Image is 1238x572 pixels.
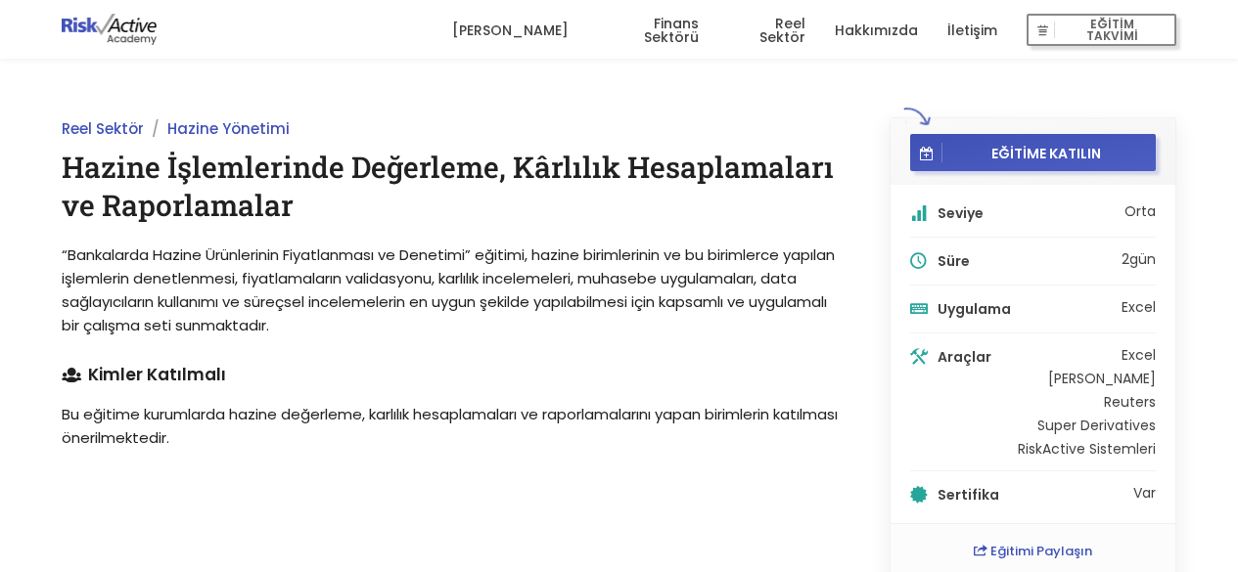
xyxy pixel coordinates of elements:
h1: Hazine İşlemlerinde Değerleme, Kârlılık Hesaplamaları ve Raporlamalar [62,148,846,224]
a: Hakkımızda [835,1,918,60]
h5: Seviye [938,206,1121,220]
a: EĞİTİM TAKVİMİ [1027,1,1176,60]
h4: Kimler Katılmalı [62,367,846,383]
p: Bu eğitime kurumlarda hazine değerleme, karlılık hesaplamaları ve raporlamalarını yapan birimleri... [62,403,846,450]
li: Super Derivatives [1018,418,1156,432]
button: EĞİTİM TAKVİMİ [1027,14,1176,47]
li: Reuters [1018,395,1156,409]
h5: Araçlar [938,350,1014,364]
img: logo-dark.png [62,14,158,45]
button: EĞİTİME KATILIN [910,134,1157,171]
a: Eğitimi Paylaşın [974,542,1092,560]
span: “Bankalarda Hazine Ürünlerinin Fiyatlanması ve Denetimi” eğitimi, hazine birimlerinin ve bu birim... [62,244,835,335]
span: EĞİTİME KATILIN [942,144,1150,161]
h5: Sertifika [938,488,1129,502]
li: Var [910,486,1157,504]
a: Reel Sektör [728,1,805,60]
iframe: chat widget [1156,494,1218,552]
li: Excel [1122,300,1156,314]
a: Reel Sektör [62,118,144,139]
a: [PERSON_NAME] [452,1,569,60]
li: Orta [910,204,1157,238]
a: Hazine Yönetimi [167,118,290,139]
li: Excel [1018,348,1156,362]
h5: Uygulama [938,302,1118,316]
li: [PERSON_NAME] [1018,372,1156,385]
li: RiskActive Sistemleri [1018,442,1156,456]
li: 2 gün [910,252,1157,286]
a: Finans Sektörü [598,1,699,60]
h5: Süre [938,254,1118,268]
span: EĞİTİM TAKVİMİ [1055,17,1169,44]
a: İletişim [947,1,997,60]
